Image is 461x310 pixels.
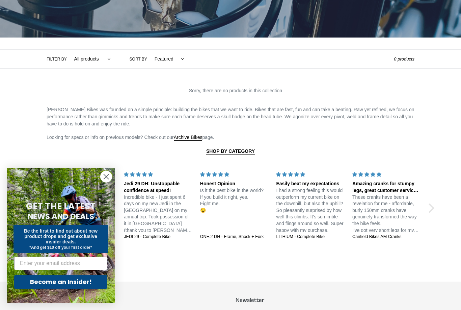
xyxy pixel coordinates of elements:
[29,245,92,250] span: *And get $10 off your first order*
[200,171,268,178] div: 5 stars
[206,148,255,154] a: SHOP BY CATEGORY
[47,297,225,303] p: Quick links
[236,297,414,303] p: Newsletter
[124,181,192,194] div: Jedi 29 DH: Unstoppable confidence at speed!
[26,200,96,212] span: GET THE LATEST
[174,135,202,141] a: Archive Bikes
[200,234,268,240] a: ONE.2 DH - Frame, Shock + Fork
[352,171,421,178] div: 5 stars
[276,234,344,240] a: LITHIUM - Complete Bike
[200,181,268,187] div: Honest Opinion
[124,234,192,240] a: JEDI 29 - Complete Bike
[14,275,107,289] button: Become an Insider!
[28,211,94,222] span: NEWS AND DEALS
[394,56,414,62] span: 0 products
[124,194,192,234] p: Incredible bike - I just spent 6 days on my new Jedi in the [GEOGRAPHIC_DATA] on my annual trip. ...
[24,228,98,244] span: Be the first to find out about new product drops and get exclusive insider deals.
[352,194,421,234] p: These cranks have been a revelation for me - affordable, burly 150mm cranks have genuinely transf...
[47,106,414,127] p: [PERSON_NAME] Bikes was founded on a simple principle: building the bikes that we want to ride. B...
[276,181,344,187] div: Easily beat my expectations
[47,56,67,62] label: Filter by
[14,257,107,270] input: Enter your email address
[47,135,214,141] span: Looking for specs or info on previous models? Check out our page.
[130,56,147,62] label: Sort by
[200,187,268,214] p: Is it the best bike in the world? If you build it right, yes. Fight me. 😉
[100,171,112,183] button: Close dialog
[276,171,344,178] div: 5 stars
[57,87,414,94] p: Sorry, there are no products in this collection
[124,171,192,178] div: 5 stars
[352,181,421,194] div: Amazing cranks for stumpy legs, great customer service too
[352,234,421,240] a: Canfield Bikes AM Cranks
[276,187,344,234] p: I had a strong feeling this would outperform my current bike on the downhill, but also the uphill...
